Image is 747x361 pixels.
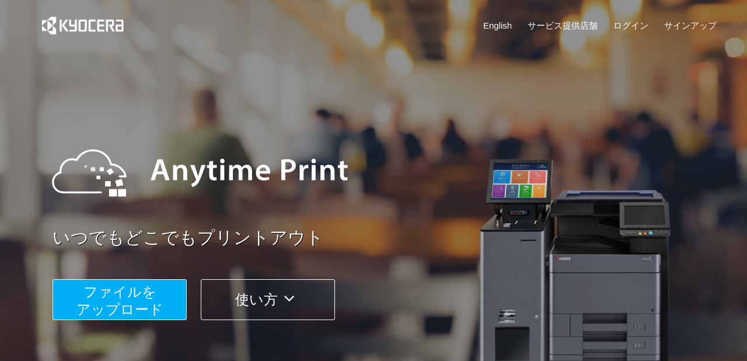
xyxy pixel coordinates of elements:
a: English [483,19,512,32]
button: 使い方 [201,279,335,320]
a: サービス提供店舗 [528,19,598,32]
a: サインアップ [664,19,717,32]
button: ファイルを​​アップロード [53,279,187,320]
a: ログイン [613,19,648,32]
span: ファイルを ​​アップロード [76,284,163,317]
a: いつでもどこでもプリントアウト [53,225,724,251]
